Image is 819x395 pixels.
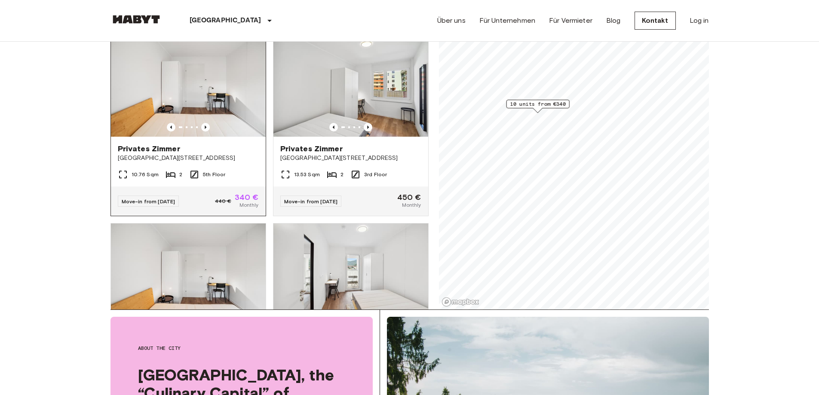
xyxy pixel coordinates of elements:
span: 450 € [397,193,421,201]
a: Für Vermieter [549,15,592,26]
span: 340 € [235,193,259,201]
p: [GEOGRAPHIC_DATA] [190,15,261,26]
span: Move-in from [DATE] [122,198,175,205]
img: Marketing picture of unit AT-21-001-071-02 [111,224,266,327]
span: Privates Zimmer [280,144,343,154]
img: Habyt [110,15,162,24]
span: 13.53 Sqm [294,171,320,178]
a: Marketing picture of unit AT-21-001-065-01Previous imagePrevious imagePrivates Zimmer[GEOGRAPHIC_... [273,33,429,216]
span: [GEOGRAPHIC_DATA][STREET_ADDRESS] [118,154,259,162]
img: Marketing picture of unit AT-21-001-075-03 [273,224,428,327]
a: Log in [690,15,709,26]
a: Für Unternehmen [479,15,535,26]
a: Marketing picture of unit AT-21-001-089-02Previous imagePrevious imagePrivates Zimmer[GEOGRAPHIC_... [110,33,266,216]
a: Mapbox logo [442,297,479,307]
span: About the city [138,344,345,352]
a: Blog [606,15,621,26]
span: 5th Floor [203,171,225,178]
button: Previous image [364,123,372,132]
button: Previous image [201,123,210,132]
span: 2 [340,171,344,178]
a: Über uns [437,15,466,26]
img: Marketing picture of unit AT-21-001-065-01 [273,34,428,137]
span: Move-in from [DATE] [284,198,338,205]
span: Monthly [239,201,258,209]
span: 440 € [215,197,231,205]
span: Privates Zimmer [118,144,180,154]
div: Map marker [506,100,569,113]
button: Previous image [167,123,175,132]
span: 10 units from €340 [510,100,565,108]
span: 2 [179,171,182,178]
span: 3rd Floor [364,171,387,178]
span: [GEOGRAPHIC_DATA][STREET_ADDRESS] [280,154,421,162]
button: Previous image [329,123,338,132]
a: Kontakt [635,12,676,30]
span: 10.76 Sqm [132,171,159,178]
span: Monthly [402,201,421,209]
img: Marketing picture of unit AT-21-001-089-02 [111,34,266,137]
